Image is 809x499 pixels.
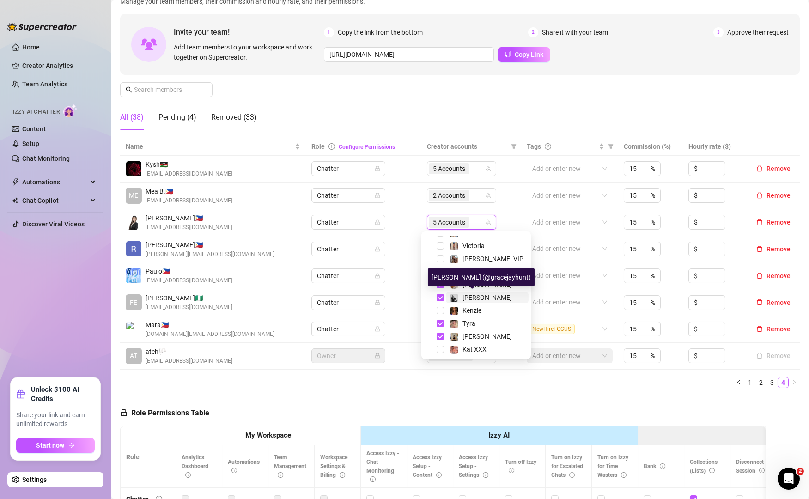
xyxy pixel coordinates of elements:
[505,51,511,57] span: copy
[789,377,800,388] button: right
[120,138,306,156] th: Name
[462,333,512,340] span: [PERSON_NAME]
[429,163,469,174] span: 5 Accounts
[146,293,232,303] span: [PERSON_NAME] 🇳🇬
[375,273,380,279] span: lock
[462,320,475,327] span: Tyra
[134,85,200,95] input: Search members
[174,26,324,38] span: Invite your team!
[498,47,550,62] button: Copy Link
[31,385,95,403] strong: Unlock $100 AI Credits
[228,459,260,474] span: Automations
[185,472,191,478] span: info-circle
[753,217,794,228] button: Remove
[63,104,78,117] img: AI Chatter
[146,186,232,196] span: Mea B. 🇵🇭
[569,472,575,478] span: info-circle
[317,269,380,283] span: Chatter
[529,324,575,334] span: NewHireFOCUS
[462,346,487,353] span: Kat XXX
[429,217,469,228] span: 5 Accounts
[745,377,755,388] a: 1
[778,377,788,388] a: 4
[789,377,800,388] li: Next Page
[450,346,458,354] img: Kat XXX
[753,297,794,308] button: Remove
[182,454,208,478] span: Analytics Dashboard
[328,143,335,150] span: info-circle
[753,270,794,281] button: Remove
[690,459,718,474] span: Collections (Lists)
[778,377,789,388] li: 4
[317,242,380,256] span: Chatter
[753,323,794,335] button: Remove
[756,273,763,279] span: delete
[450,320,458,328] img: Tyra
[778,468,800,490] iframe: Intercom live chat
[22,155,70,162] a: Chat Monitoring
[433,217,465,227] span: 5 Accounts
[278,472,283,478] span: info-circle
[340,472,345,478] span: info-circle
[427,141,507,152] span: Creator accounts
[736,459,765,474] span: Disconnect Session
[797,468,804,475] span: 2
[486,166,491,171] span: team
[126,161,141,176] img: Kysh
[146,266,232,276] span: Paulo 🇵🇭
[753,190,794,201] button: Remove
[462,307,481,314] span: Kenzie
[317,322,380,336] span: Chatter
[120,409,128,416] span: lock
[146,213,232,223] span: [PERSON_NAME] 🇵🇭
[756,326,763,332] span: delete
[428,268,535,286] div: [PERSON_NAME] (@gracejayhunt)
[528,27,538,37] span: 2
[753,350,794,361] button: Remove
[660,463,665,469] span: info-circle
[12,197,18,204] img: Chat Copilot
[317,162,380,176] span: Chatter
[597,454,628,478] span: Turn on Izzy for Time Wasters
[756,219,763,225] span: delete
[509,468,514,473] span: info-circle
[791,379,797,385] span: right
[211,112,257,123] div: Removed (33)
[709,468,715,473] span: info-circle
[146,170,232,178] span: [EMAIL_ADDRESS][DOMAIN_NAME]
[339,144,395,150] a: Configure Permissions
[126,322,141,337] img: Mara
[437,320,444,327] span: Select tree node
[766,192,791,199] span: Remove
[146,357,232,365] span: [EMAIL_ADDRESS][DOMAIN_NAME]
[429,190,469,201] span: 2 Accounts
[545,143,551,150] span: question-circle
[317,215,380,229] span: Chatter
[366,450,399,483] span: Access Izzy - Chat Monitoring
[483,472,488,478] span: info-circle
[462,294,512,301] span: [PERSON_NAME]
[12,178,19,186] span: thunderbolt
[375,166,380,171] span: lock
[16,438,95,453] button: Start nowarrow-right
[433,190,465,201] span: 2 Accounts
[437,268,444,275] span: Select tree node
[753,163,794,174] button: Remove
[126,86,132,93] span: search
[713,27,724,37] span: 3
[126,241,141,256] img: Brian Cruzgarcia
[759,468,765,473] span: info-circle
[130,351,138,361] span: AT
[370,476,376,482] span: info-circle
[338,27,423,37] span: Copy the link from the bottom
[756,377,766,388] a: 2
[13,108,60,116] span: Izzy AI Chatter
[488,431,510,439] strong: Izzy AI
[744,377,755,388] li: 1
[683,138,747,156] th: Hourly rate ($)
[22,58,96,73] a: Creator Analytics
[437,294,444,301] span: Select tree node
[22,175,88,189] span: Automations
[126,268,141,283] img: Paulo
[16,411,95,429] span: Share your link and earn unlimited rewards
